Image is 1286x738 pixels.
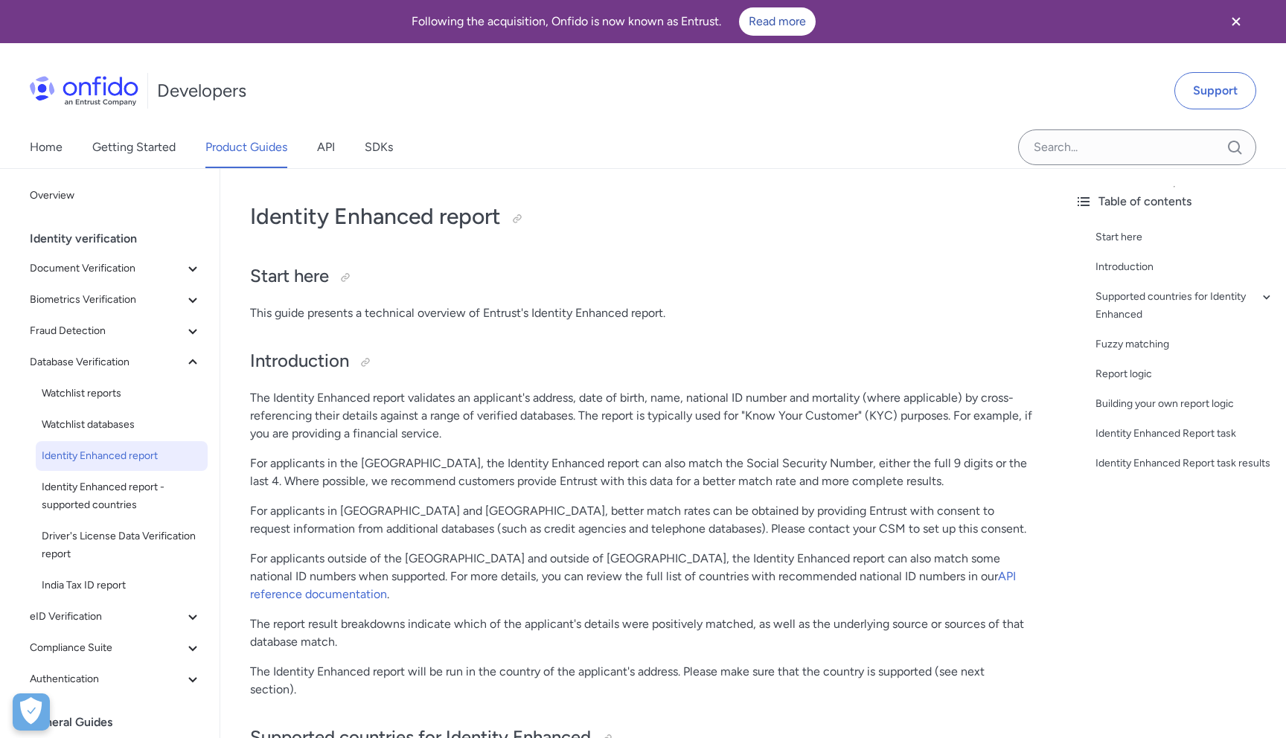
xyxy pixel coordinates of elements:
[30,322,184,340] span: Fraud Detection
[1095,336,1274,353] a: Fuzzy matching
[250,304,1033,322] p: This guide presents a technical overview of Entrust's Identity Enhanced report.
[36,472,208,520] a: Identity Enhanced report - supported countries
[365,126,393,168] a: SDKs
[1018,129,1256,165] input: Onfido search input field
[92,126,176,168] a: Getting Started
[1095,395,1274,413] a: Building your own report logic
[30,224,214,254] div: Identity verification
[205,126,287,168] a: Product Guides
[42,527,202,563] span: Driver's License Data Verification report
[1095,288,1274,324] a: Supported countries for Identity Enhanced
[18,7,1209,36] div: Following the acquisition, Onfido is now known as Entrust.
[739,7,816,36] a: Read more
[24,664,208,694] button: Authentication
[1227,13,1245,31] svg: Close banner
[36,379,208,408] a: Watchlist reports
[250,455,1033,490] p: For applicants in the [GEOGRAPHIC_DATA], the Identity Enhanced report can also match the Social S...
[250,550,1033,603] p: For applicants outside of the [GEOGRAPHIC_DATA] and outside of [GEOGRAPHIC_DATA], the Identity En...
[1095,258,1274,276] a: Introduction
[1095,365,1274,383] a: Report logic
[36,441,208,471] a: Identity Enhanced report
[30,260,184,277] span: Document Verification
[24,347,208,377] button: Database Verification
[36,410,208,440] a: Watchlist databases
[24,633,208,663] button: Compliance Suite
[250,389,1033,443] p: The Identity Enhanced report validates an applicant's address, date of birth, name, national ID n...
[30,126,63,168] a: Home
[1174,72,1256,109] a: Support
[250,569,1016,601] a: API reference documentation
[30,353,184,371] span: Database Verification
[1075,193,1274,211] div: Table of contents
[42,478,202,514] span: Identity Enhanced report - supported countries
[13,693,50,731] button: Open Preferences
[24,602,208,632] button: eID Verification
[36,571,208,600] a: India Tax ID report
[42,577,202,594] span: India Tax ID report
[24,254,208,283] button: Document Verification
[157,79,246,103] h1: Developers
[24,316,208,346] button: Fraud Detection
[30,670,184,688] span: Authentication
[250,502,1033,538] p: For applicants in [GEOGRAPHIC_DATA] and [GEOGRAPHIC_DATA], better match rates can be obtained by ...
[42,447,202,465] span: Identity Enhanced report
[1095,425,1274,443] a: Identity Enhanced Report task
[36,522,208,569] a: Driver's License Data Verification report
[1209,3,1264,40] button: Close banner
[250,663,1033,699] p: The Identity Enhanced report will be run in the country of the applicant's address. Please make s...
[13,693,50,731] div: Cookie Preferences
[30,76,138,106] img: Onfido Logo
[24,285,208,315] button: Biometrics Verification
[30,608,184,626] span: eID Verification
[30,291,184,309] span: Biometrics Verification
[250,202,1033,231] h1: Identity Enhanced report
[317,126,335,168] a: API
[250,349,1033,374] h2: Introduction
[30,707,214,737] div: General Guides
[250,264,1033,289] h2: Start here
[30,187,202,205] span: Overview
[250,615,1033,651] p: The report result breakdowns indicate which of the applicant's details were positively matched, a...
[1095,455,1274,472] a: Identity Enhanced Report task results
[24,181,208,211] a: Overview
[42,385,202,402] span: Watchlist reports
[42,416,202,434] span: Watchlist databases
[1095,228,1274,246] a: Start here
[30,639,184,657] span: Compliance Suite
